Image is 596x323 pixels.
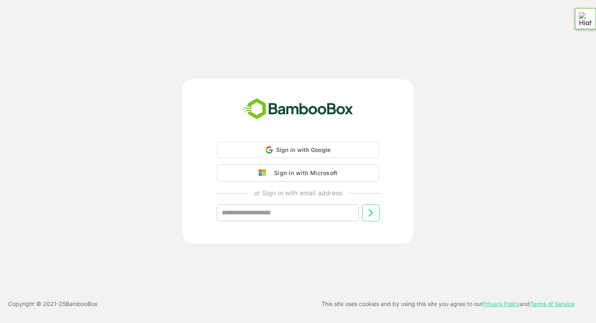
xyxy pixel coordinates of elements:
[579,12,592,25] img: Highperformr Logo
[239,96,358,122] img: bamboobox
[530,300,575,307] a: Terms of Service
[217,165,379,182] button: Sign in with Microsoft
[270,168,337,178] div: Sign in with Microsoft
[276,146,331,153] span: Sign in with Google
[254,188,342,198] p: or Sign in with email address
[217,142,379,158] div: Sign in with Google
[322,299,575,309] p: This site uses cookies and by using this site you agree to our and
[259,169,270,177] img: google
[482,300,520,307] a: Privacy Policy
[8,299,98,309] p: Copyright © 2021- 25 BambooBox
